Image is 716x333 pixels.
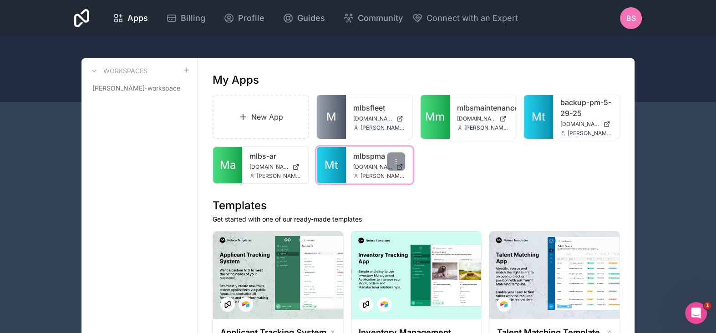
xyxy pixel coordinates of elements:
span: [PERSON_NAME][EMAIL_ADDRESS][PERSON_NAME][DOMAIN_NAME] [361,172,405,180]
span: Ma [220,158,236,172]
span: Apps [127,12,148,25]
span: [PERSON_NAME][EMAIL_ADDRESS][PERSON_NAME][DOMAIN_NAME] [361,124,405,131]
span: BS [626,13,636,24]
a: mlbspma [353,151,405,161]
span: Profile [238,12,264,25]
span: [DOMAIN_NAME] [353,115,392,122]
button: Connect with an Expert [412,12,518,25]
img: Airtable Logo [242,301,249,308]
img: Airtable Logo [500,301,508,308]
a: New App [213,95,309,139]
span: Mt [532,110,545,124]
span: Billing [181,12,205,25]
a: backup-pm-5-29-25 [560,97,612,119]
span: Community [358,12,403,25]
a: Mm [421,95,450,139]
a: Ma [213,147,242,183]
a: Apps [106,8,155,28]
a: Workspaces [89,66,147,76]
a: mlbsmaintenance [457,102,509,113]
span: [DOMAIN_NAME] [353,163,392,171]
h1: My Apps [213,73,259,87]
a: mlbs-ar [249,151,301,161]
span: [DOMAIN_NAME] [560,121,599,128]
a: [PERSON_NAME]-workspace [89,80,190,96]
h1: Templates [213,198,620,213]
span: Mm [425,110,445,124]
span: [PERSON_NAME][EMAIL_ADDRESS][PERSON_NAME][DOMAIN_NAME] [257,172,301,180]
a: Mt [524,95,553,139]
span: [DOMAIN_NAME] [249,163,289,171]
span: [DOMAIN_NAME] [457,115,496,122]
p: Get started with one of our ready-made templates [213,215,620,224]
a: [DOMAIN_NAME] [353,115,405,122]
a: Billing [159,8,213,28]
img: Airtable Logo [381,301,388,308]
a: Guides [275,8,332,28]
a: mlbsfleet [353,102,405,113]
span: Mt [325,158,338,172]
a: Community [336,8,410,28]
a: [DOMAIN_NAME] [560,121,612,128]
span: [PERSON_NAME][EMAIL_ADDRESS][PERSON_NAME][DOMAIN_NAME] [568,130,612,137]
a: M [317,95,346,139]
span: [PERSON_NAME]-workspace [92,84,180,93]
span: [PERSON_NAME][EMAIL_ADDRESS][PERSON_NAME][DOMAIN_NAME] [464,124,509,131]
a: Mt [317,147,346,183]
a: [DOMAIN_NAME] [249,163,301,171]
span: 1 [704,302,711,309]
a: [DOMAIN_NAME] [353,163,405,171]
span: Connect with an Expert [427,12,518,25]
h3: Workspaces [103,66,147,76]
a: Profile [216,8,272,28]
iframe: Intercom live chat [685,302,707,324]
span: Guides [297,12,325,25]
a: [DOMAIN_NAME] [457,115,509,122]
span: M [326,110,336,124]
